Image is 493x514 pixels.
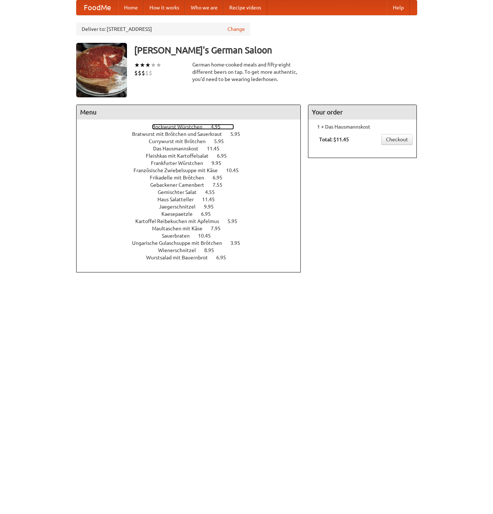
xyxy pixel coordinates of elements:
[118,0,144,15] a: Home
[76,43,127,97] img: angular.jpg
[133,167,225,173] span: Französische Zwiebelsuppe mit Käse
[223,0,267,15] a: Recipe videos
[149,138,213,144] span: Currywurst mit Brötchen
[132,131,254,137] a: Bratwurst mit Brötchen und Sauerkraut 5.95
[134,61,140,69] li: ★
[144,0,185,15] a: How it works
[150,182,236,188] a: Gebackener Camenbert 7.55
[158,189,228,195] a: Gemischter Salat 4.55
[216,255,233,260] span: 6.95
[150,182,211,188] span: Gebackener Camenbert
[204,247,221,253] span: 8.95
[198,233,218,239] span: 10.45
[207,146,227,151] span: 11.45
[201,211,218,217] span: 6.95
[204,204,221,210] span: 9.95
[153,146,233,151] a: Das Hausmannskost 11.45
[158,189,204,195] span: Gemischter Salat
[192,61,301,83] div: German home-cooked meals and fifty-eight different beers on tap. To get more authentic, you'd nee...
[141,69,145,77] li: $
[146,153,216,159] span: Fleishkas mit Kartoffelsalat
[161,211,200,217] span: Kaesepaetzle
[132,131,229,137] span: Bratwurst mit Brötchen und Sauerkraut
[205,189,222,195] span: 4.55
[213,182,230,188] span: 7.55
[211,124,228,130] span: 4.95
[319,137,349,142] b: Total: $11.45
[135,218,251,224] a: Kartoffel Reibekuchen mit Apfelmus 5.95
[134,43,417,57] h3: [PERSON_NAME]'s German Saloon
[152,226,210,231] span: Maultaschen mit Käse
[76,23,250,36] div: Deliver to: [STREET_ADDRESS]
[149,69,152,77] li: $
[230,131,247,137] span: 5.95
[132,240,254,246] a: Ungarische Gulaschsuppe mit Brötchen 3.95
[149,138,237,144] a: Currywurst mit Brötchen 5.95
[152,124,210,130] span: Bockwurst Würstchen
[152,226,234,231] a: Maultaschen mit Käse 7.95
[158,247,203,253] span: Wienerschnitzel
[140,61,145,69] li: ★
[133,167,252,173] a: Französische Zwiebelsuppe mit Käse 10.45
[157,197,201,202] span: Haus Salatteller
[135,218,226,224] span: Kartoffel Reibekuchen mit Apfelmus
[150,175,211,181] span: Frikadelle mit Brötchen
[162,233,197,239] span: Sauerbraten
[146,255,239,260] a: Wurstsalad mit Bauernbrot 6.95
[312,123,413,130] li: 1 × Das Hausmannskost
[227,25,245,33] a: Change
[381,134,413,145] a: Checkout
[185,0,223,15] a: Who we are
[152,124,234,130] a: Bockwurst Würstchen 4.95
[217,153,234,159] span: 6.95
[387,0,410,15] a: Help
[151,61,156,69] li: ★
[145,69,149,77] li: $
[151,160,235,166] a: Frankfurter Würstchen 9.95
[308,105,416,120] h4: Your order
[138,69,141,77] li: $
[146,153,240,159] a: Fleishkas mit Kartoffelsalat 6.95
[151,160,210,166] span: Frankfurter Würstchen
[211,160,229,166] span: 9.95
[145,61,151,69] li: ★
[227,218,245,224] span: 5.95
[214,138,231,144] span: 5.95
[159,204,227,210] a: Jaegerschnitzel 9.95
[157,197,228,202] a: Haus Salatteller 11.45
[158,247,227,253] a: Wienerschnitzel 8.95
[153,146,206,151] span: Das Hausmannskost
[213,175,230,181] span: 6.95
[230,240,247,246] span: 3.95
[146,255,215,260] span: Wurstsalad mit Bauernbrot
[161,211,224,217] a: Kaesepaetzle 6.95
[150,175,236,181] a: Frikadelle mit Brötchen 6.95
[77,0,118,15] a: FoodMe
[132,240,229,246] span: Ungarische Gulaschsuppe mit Brötchen
[77,105,301,120] h4: Menu
[211,226,228,231] span: 7.95
[226,167,246,173] span: 10.45
[162,233,224,239] a: Sauerbraten 10.45
[156,61,161,69] li: ★
[134,69,138,77] li: $
[159,204,203,210] span: Jaegerschnitzel
[202,197,222,202] span: 11.45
